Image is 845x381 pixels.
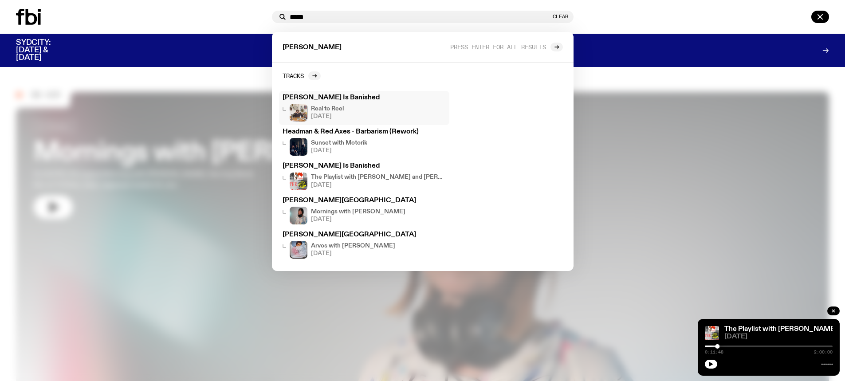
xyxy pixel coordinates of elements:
span: [PERSON_NAME] [283,44,342,51]
img: Jasper Craig Adams holds a vintage camera to his eye, obscuring his face. He is wearing a grey ju... [290,104,307,122]
button: Clear [553,14,568,19]
h3: [PERSON_NAME][GEOGRAPHIC_DATA] [283,197,446,204]
span: 0:11:48 [705,350,723,354]
span: [DATE] [311,114,344,119]
h3: Headman & Red Axes - Barbarism (Rework) [283,129,446,135]
a: [PERSON_NAME][GEOGRAPHIC_DATA]Kana Frazer is smiling at the camera with her head tilted slightly ... [279,194,449,228]
span: [DATE] [311,216,405,222]
span: Press enter for all results [450,43,546,50]
h4: Real to Reel [311,106,344,112]
h3: [PERSON_NAME][GEOGRAPHIC_DATA] [283,232,446,238]
h3: SYDCITY: [DATE] & [DATE] [16,39,73,62]
h2: Tracks [283,72,304,79]
a: [PERSON_NAME] Is BanishedJasper Craig Adams holds a vintage camera to his eye, obscuring his face... [279,91,449,125]
span: [DATE] [311,182,446,188]
a: Headman & Red Axes - Barbarism (Rework)Sunset with Motorik[DATE] [279,125,449,159]
h4: The Playlist with [PERSON_NAME] and [PERSON_NAME] [311,174,446,180]
a: [PERSON_NAME] Is BanishedThe Playlist with [PERSON_NAME] and [PERSON_NAME][DATE] [279,159,449,193]
span: [DATE] [724,334,833,340]
h3: [PERSON_NAME] Is Banished [283,163,446,169]
a: Press enter for all results [450,43,563,51]
h3: [PERSON_NAME] Is Banished [283,94,446,101]
img: Kana Frazer is smiling at the camera with her head tilted slightly to her left. She wears big bla... [290,207,307,224]
a: [PERSON_NAME][GEOGRAPHIC_DATA]Arvos with [PERSON_NAME][DATE] [279,228,449,262]
h4: Mornings with [PERSON_NAME] [311,209,405,215]
a: Tracks [283,71,321,80]
span: [DATE] [311,148,367,153]
h4: Sunset with Motorik [311,140,367,146]
h4: Arvos with [PERSON_NAME] [311,243,395,249]
span: [DATE] [311,251,395,256]
span: 2:00:00 [814,350,833,354]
